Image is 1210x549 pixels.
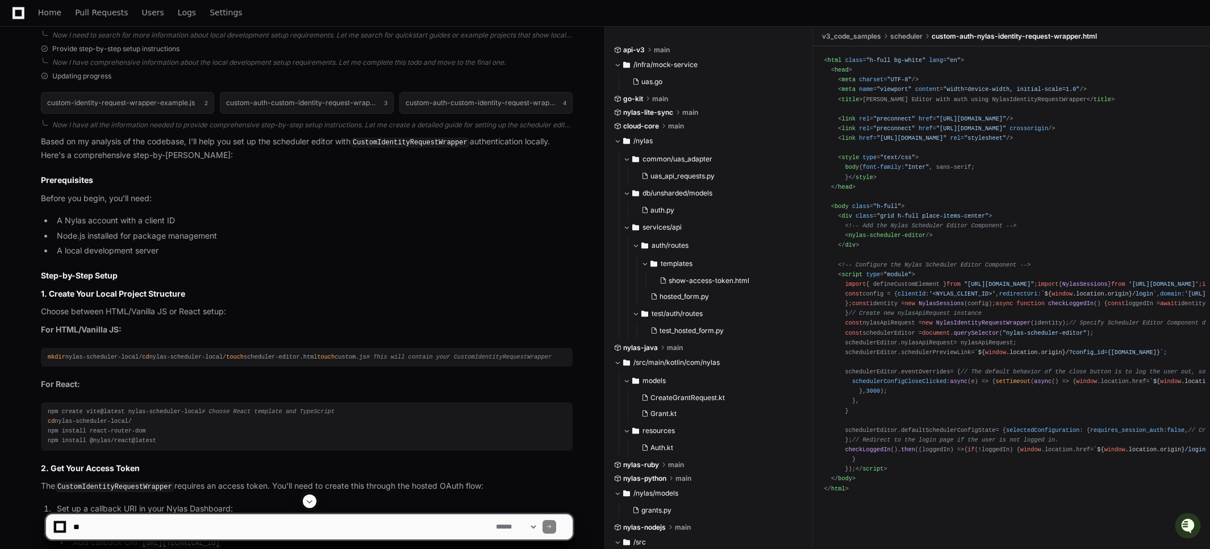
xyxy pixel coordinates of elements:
[1038,281,1059,288] span: import
[919,115,933,122] span: href
[936,115,1006,122] span: "[URL][DOMAIN_NAME]"
[650,409,677,418] span: Grant.kt
[632,424,639,438] svg: Directory
[1167,427,1184,434] span: false
[838,242,859,248] span: </ >
[824,164,975,180] span: { : , sans-serif; }
[652,94,668,103] span: main
[950,378,967,385] span: async
[80,119,137,128] a: Powered byPylon
[646,323,798,339] button: test_hosted_form.py
[41,174,573,186] h2: Prerequisites
[873,115,915,122] span: "preconnect"
[841,213,852,219] span: div
[862,154,877,161] span: type
[668,122,684,131] span: main
[852,436,1058,443] span: // Redirect to the login page if the user is not logged in.
[210,9,242,16] span: Settings
[904,300,915,307] span: new
[838,115,1013,122] span: < = = />
[950,135,961,142] span: rel
[978,349,1066,356] span: ${ .location.origin}
[883,271,911,278] span: "module"
[38,9,61,16] span: Home
[845,446,891,453] span: checkLoggedIn
[828,57,842,64] span: html
[1017,300,1045,307] span: function
[11,11,34,34] img: PlayerZero
[652,309,703,318] span: test/auth/routes
[841,125,856,132] span: link
[852,203,870,210] span: class
[838,184,852,190] span: head
[946,281,961,288] span: from
[856,213,873,219] span: class
[919,300,964,307] span: NylasSessions
[929,57,944,64] span: lang
[845,222,1017,229] span: <!-- Add the Nylas Scheduler Editor Component -->
[623,422,804,440] button: resources
[849,232,926,239] span: nylas-scheduler-editor
[48,352,566,362] div: nylas-scheduler-local/ nylas-scheduler-local/ scheduler-editor.html custom.js
[1160,378,1181,385] span: window
[1100,378,1128,385] span: location
[1048,300,1094,307] span: checkLoggedIn
[205,98,208,107] span: 2
[623,218,804,236] button: services/api
[946,57,961,64] span: "en"
[1090,427,1163,434] span: requires_session_auth
[52,58,573,67] div: Now I have comprehensive information about the local development setup requirements. Let me compl...
[1006,427,1079,434] span: selectedConfiguration
[1132,378,1146,385] span: href
[623,343,658,352] span: nylas-java
[873,125,915,132] span: "preconnect"
[838,96,862,103] span: < >
[838,125,1055,132] span: < = = />
[936,125,1006,132] span: "[URL][DOMAIN_NAME]"
[53,214,573,227] li: A Nylas account with a client ID
[1062,281,1108,288] span: NylasSessions
[841,76,856,83] span: meta
[623,486,630,500] svg: Directory
[675,474,691,483] span: main
[41,270,573,281] h2: Step-by-Step Setup
[384,98,387,107] span: 3
[39,96,144,105] div: We're available if you need us!
[838,271,915,278] span: < = >
[366,353,552,360] span: # This will contain your CustomIdentityRequestWrapper
[866,388,881,394] span: 3000
[1087,96,1115,103] span: </ >
[623,122,659,131] span: cloud-core
[142,353,149,360] span: cd
[866,57,926,64] span: "h-full bg-white"
[48,418,55,425] span: cd
[48,353,65,360] span: mkdir
[898,290,925,297] span: clientId
[831,184,856,190] span: </ >
[632,305,804,323] button: test/auth/routes
[845,290,863,297] span: const
[41,92,214,114] button: custom-identity-request-wrapper-example.js2
[614,484,804,502] button: /nylas/models
[1104,446,1125,453] span: window
[47,99,195,106] h1: custom-identity-request-wrapper-example.js
[39,85,186,96] div: Start new chat
[633,358,720,367] span: /src/main/kotlin/com/nylas
[650,257,657,271] svg: Directory
[1052,290,1073,297] span: window
[52,31,573,40] div: Now I need to search for more information about local development setup requirements. Let me sear...
[614,132,804,150] button: /nylas
[859,125,869,132] span: rel
[845,232,933,239] span: < />
[880,154,915,161] span: "text/css"
[873,203,901,210] span: "h-full"
[52,72,111,81] span: Updating progress
[563,98,566,107] span: 4
[849,174,877,181] span: </ >
[831,66,852,73] span: < >
[41,379,80,389] strong: For React:
[1076,378,1097,385] span: window
[862,164,901,170] span: font-family
[628,74,798,90] button: uas.go
[633,60,698,69] span: /infra/mock-service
